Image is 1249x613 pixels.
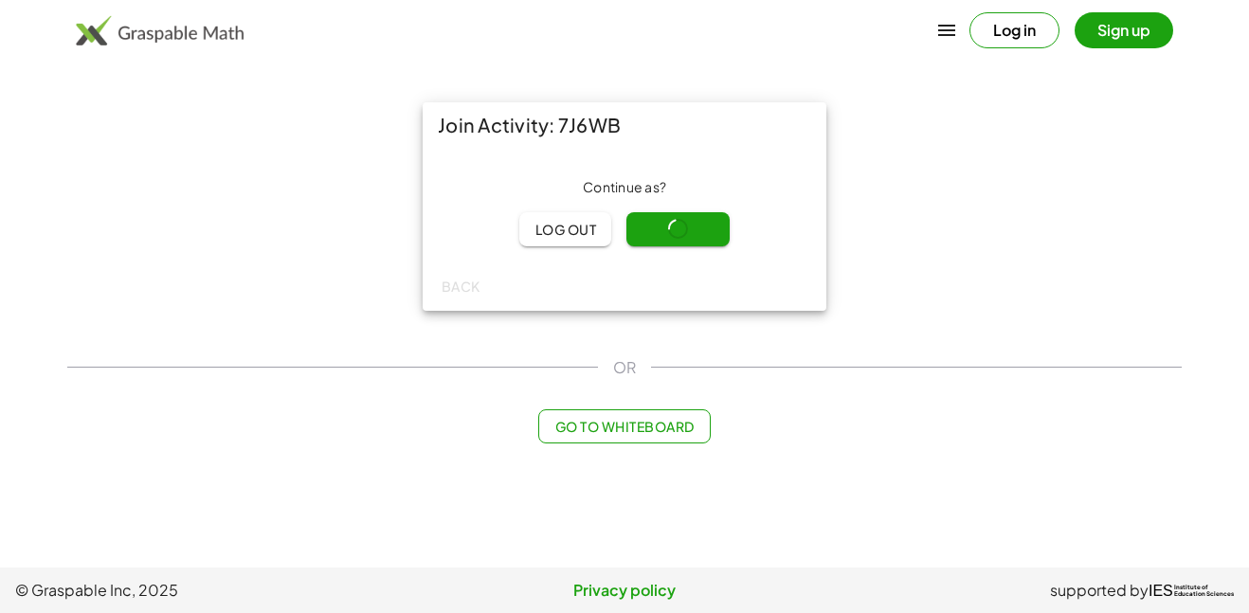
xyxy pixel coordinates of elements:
a: Privacy policy [422,579,828,602]
span: © Graspable Inc, 2025 [15,579,422,602]
div: Join Activity: 7J6WB [423,102,826,148]
span: Go to Whiteboard [554,418,694,435]
span: IES [1149,582,1173,600]
span: Institute of Education Sciences [1174,585,1234,598]
button: Log out [519,212,611,246]
div: Continue as ? [438,178,811,197]
button: Sign up [1075,12,1173,48]
span: supported by [1050,579,1149,602]
span: OR [613,356,636,379]
button: Go to Whiteboard [538,409,710,443]
span: Log out [534,221,596,238]
button: Log in [969,12,1059,48]
a: IESInstitute ofEducation Sciences [1149,579,1234,602]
